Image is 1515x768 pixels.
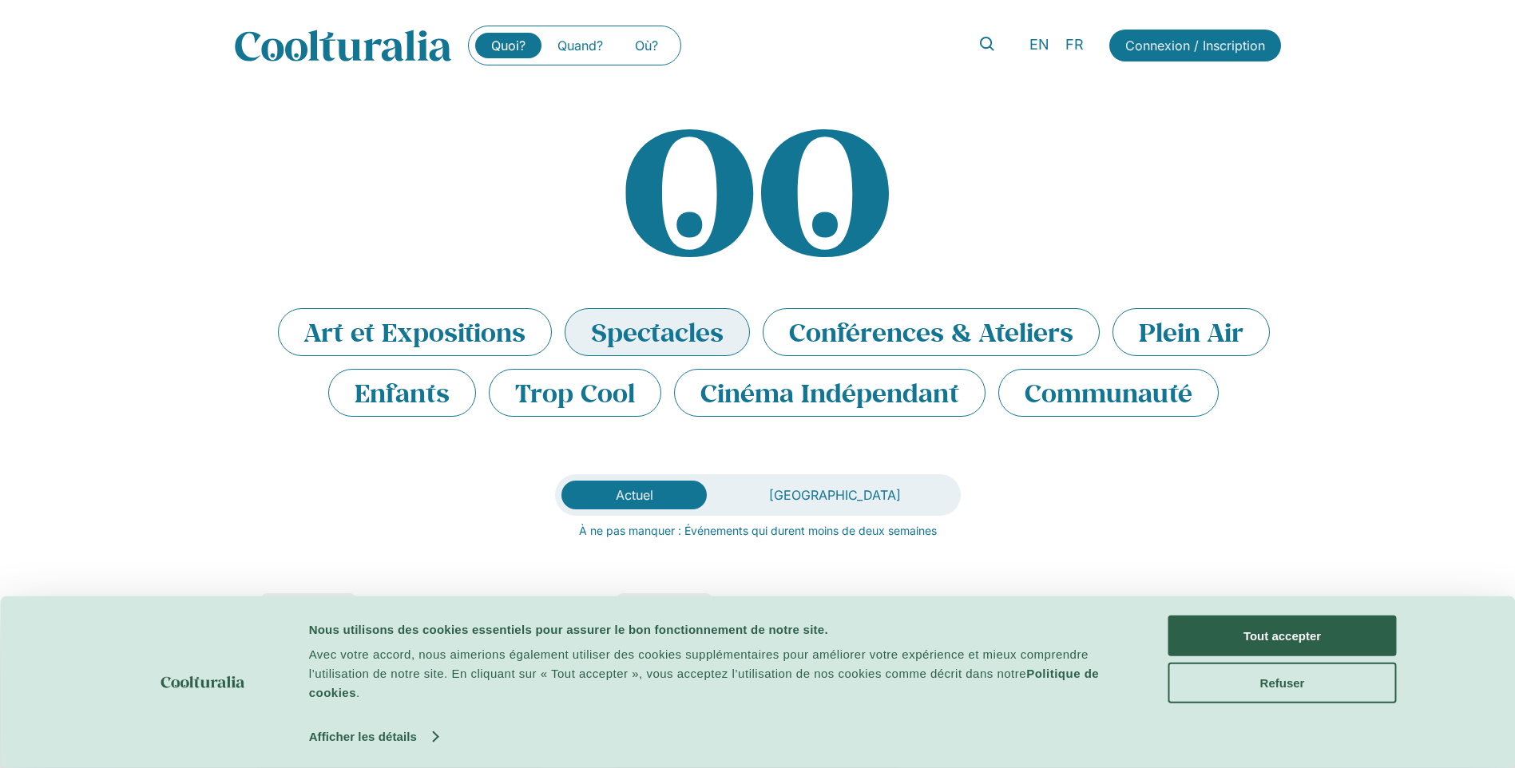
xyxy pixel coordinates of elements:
li: Enfants [328,369,476,417]
span: . [356,686,360,699]
li: Communauté [998,369,1219,417]
li: Cinéma Indépendant [674,369,986,417]
img: logo [161,676,244,688]
span: FR [1065,37,1084,53]
li: Conférences & Ateliers [763,308,1100,356]
nav: Menu [475,33,674,58]
li: Plein Air [1112,308,1270,356]
a: Quoi? [475,33,541,58]
a: Où? [619,33,674,58]
button: Tout accepter [1168,616,1397,656]
li: Art et Expositions [278,308,552,356]
span: Avec votre accord, nous aimerions également utiliser des cookies supplémentaires pour améliorer v... [309,647,1089,680]
a: Quand? [541,33,619,58]
a: FR [1057,34,1092,57]
li: Spectacles [565,308,750,356]
li: Trop Cool [489,369,661,417]
a: EN [1021,34,1057,57]
p: À ne pas manquer : Événements qui durent moins de deux semaines [235,522,1281,539]
span: Actuel [616,487,653,503]
div: Nous utilisons des cookies essentiels pour assurer le bon fonctionnement de notre site. [309,620,1132,639]
span: EN [1029,37,1049,53]
span: Connexion / Inscription [1125,36,1265,55]
a: Afficher les détails [309,725,438,749]
span: [GEOGRAPHIC_DATA] [769,487,901,503]
a: Connexion / Inscription [1109,30,1281,61]
button: Refuser [1168,662,1397,703]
